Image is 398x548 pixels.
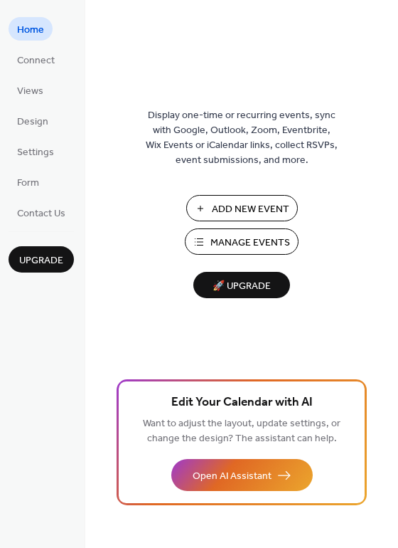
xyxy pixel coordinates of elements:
[9,109,57,132] a: Design
[193,272,290,298] button: 🚀 Upgrade
[17,206,65,221] span: Contact Us
[210,236,290,251] span: Manage Events
[171,393,313,413] span: Edit Your Calendar with AI
[146,108,338,168] span: Display one-time or recurring events, sync with Google, Outlook, Zoom, Eventbrite, Wix Events or ...
[9,201,74,224] a: Contact Us
[202,277,281,296] span: 🚀 Upgrade
[171,459,313,491] button: Open AI Assistant
[143,414,340,448] span: Want to adjust the layout, update settings, or change the design? The assistant can help.
[9,139,63,163] a: Settings
[17,115,48,130] span: Design
[17,53,55,68] span: Connect
[186,195,298,221] button: Add New Event
[19,253,63,268] span: Upgrade
[9,170,48,194] a: Form
[9,246,74,273] button: Upgrade
[17,145,54,160] span: Settings
[9,48,63,71] a: Connect
[9,17,53,41] a: Home
[212,202,289,217] span: Add New Event
[9,78,52,102] a: Views
[185,228,298,255] button: Manage Events
[17,176,39,191] span: Form
[17,23,44,38] span: Home
[17,84,43,99] span: Views
[193,469,271,484] span: Open AI Assistant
